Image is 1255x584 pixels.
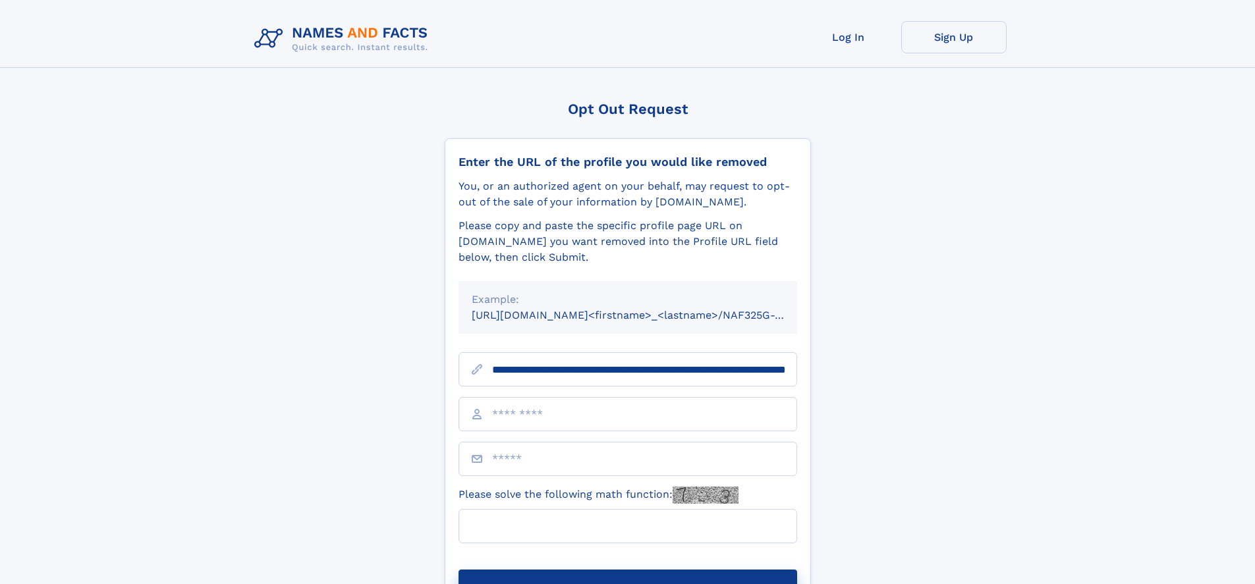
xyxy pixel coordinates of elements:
[459,178,797,210] div: You, or an authorized agent on your behalf, may request to opt-out of the sale of your informatio...
[901,21,1007,53] a: Sign Up
[459,218,797,265] div: Please copy and paste the specific profile page URL on [DOMAIN_NAME] you want removed into the Pr...
[472,292,784,307] div: Example:
[796,21,901,53] a: Log In
[249,21,439,57] img: Logo Names and Facts
[472,309,822,321] small: [URL][DOMAIN_NAME]<firstname>_<lastname>/NAF325G-xxxxxxxx
[459,487,739,504] label: Please solve the following math function:
[459,155,797,169] div: Enter the URL of the profile you would like removed
[445,101,811,117] div: Opt Out Request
